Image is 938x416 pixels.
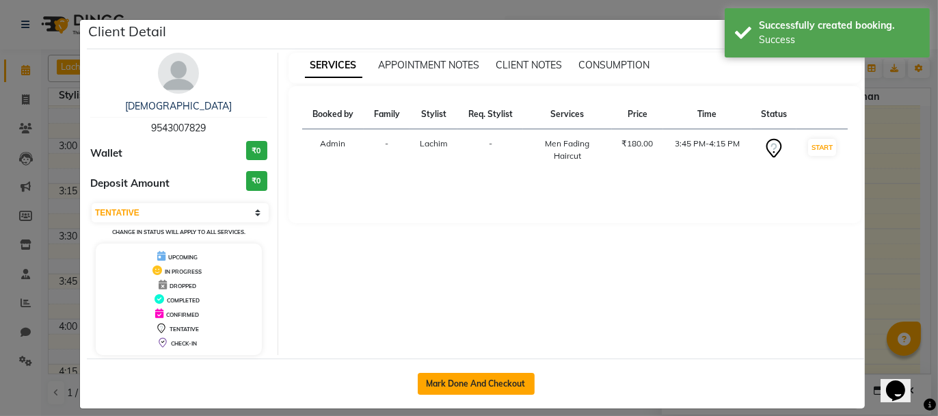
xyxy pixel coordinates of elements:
span: IN PROGRESS [165,268,202,275]
a: [DEMOGRAPHIC_DATA] [125,100,232,112]
span: APPOINTMENT NOTES [379,59,480,71]
div: Men Fading Haircut [531,138,603,162]
td: - [457,129,523,171]
div: Successfully created booking. [759,18,920,33]
span: Wallet [90,146,122,161]
th: Services [523,100,611,129]
span: Lachim [420,138,448,148]
img: avatar [158,53,199,94]
span: TENTATIVE [170,326,199,333]
span: CLIENT NOTES [496,59,563,71]
h3: ₹0 [246,141,267,161]
button: Mark Done And Checkout [418,373,535,395]
small: Change in status will apply to all services. [112,229,245,235]
th: Stylist [410,100,457,129]
th: Booked by [302,100,364,129]
th: Price [612,100,664,129]
iframe: chat widget [881,361,924,402]
span: UPCOMING [168,254,198,261]
span: SERVICES [305,53,362,78]
td: Admin [302,129,364,171]
button: START [808,139,836,156]
span: CONFIRMED [166,311,199,318]
div: Success [759,33,920,47]
th: Family [364,100,410,129]
th: Time [663,100,751,129]
span: CONSUMPTION [579,59,650,71]
div: ₹180.00 [620,138,656,150]
h5: Client Detail [88,21,166,42]
td: 3:45 PM-4:15 PM [663,129,751,171]
span: 9543007829 [151,122,206,134]
th: Status [751,100,797,129]
span: CHECK-IN [171,340,197,347]
td: - [364,129,410,171]
span: DROPPED [170,283,196,289]
span: Deposit Amount [90,176,170,192]
span: COMPLETED [167,297,200,304]
th: Req. Stylist [457,100,523,129]
h3: ₹0 [246,171,267,191]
